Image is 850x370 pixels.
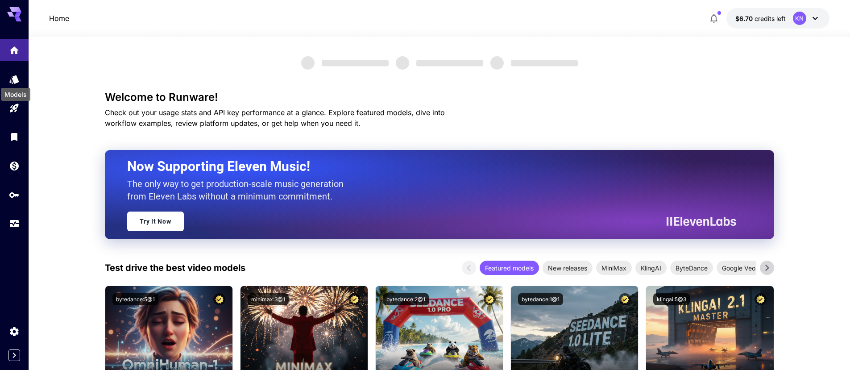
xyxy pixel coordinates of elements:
[726,8,829,29] button: $6.69532KN
[717,261,761,275] div: Google Veo
[105,108,445,128] span: Check out your usage stats and API key performance at a glance. Explore featured models, dive int...
[635,261,667,275] div: KlingAI
[8,349,20,361] button: Expand sidebar
[480,263,539,273] span: Featured models
[49,13,69,24] nav: breadcrumb
[112,293,158,305] button: bytedance:5@1
[755,15,786,22] span: credits left
[9,131,20,142] div: Library
[484,293,496,305] button: Certified Model – Vetted for best performance and includes a commercial license.
[9,42,20,53] div: Home
[348,293,361,305] button: Certified Model – Vetted for best performance and includes a commercial license.
[105,91,774,104] h3: Welcome to Runware!
[383,293,429,305] button: bytedance:2@1
[9,326,20,337] div: Settings
[670,261,713,275] div: ByteDance
[480,261,539,275] div: Featured models
[735,15,755,22] span: $6.70
[653,293,690,305] button: klingai:5@3
[9,160,20,171] div: Wallet
[1,88,30,101] div: Models
[596,261,632,275] div: MiniMax
[670,263,713,273] span: ByteDance
[518,293,563,305] button: bytedance:1@1
[619,293,631,305] button: Certified Model – Vetted for best performance and includes a commercial license.
[717,263,761,273] span: Google Veo
[9,103,20,114] div: Playground
[735,14,786,23] div: $6.69532
[596,263,632,273] span: MiniMax
[9,189,20,200] div: API Keys
[793,12,806,25] div: KN
[9,215,20,226] div: Usage
[543,263,593,273] span: New releases
[755,293,767,305] button: Certified Model – Vetted for best performance and includes a commercial license.
[213,293,225,305] button: Certified Model – Vetted for best performance and includes a commercial license.
[543,261,593,275] div: New releases
[127,158,730,175] h2: Now Supporting Eleven Music!
[248,293,289,305] button: minimax:3@1
[105,261,245,274] p: Test drive the best video models
[9,74,20,85] div: Models
[635,263,667,273] span: KlingAI
[127,178,350,203] p: The only way to get production-scale music generation from Eleven Labs without a minimum commitment.
[127,212,184,231] a: Try It Now
[49,13,69,24] a: Home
